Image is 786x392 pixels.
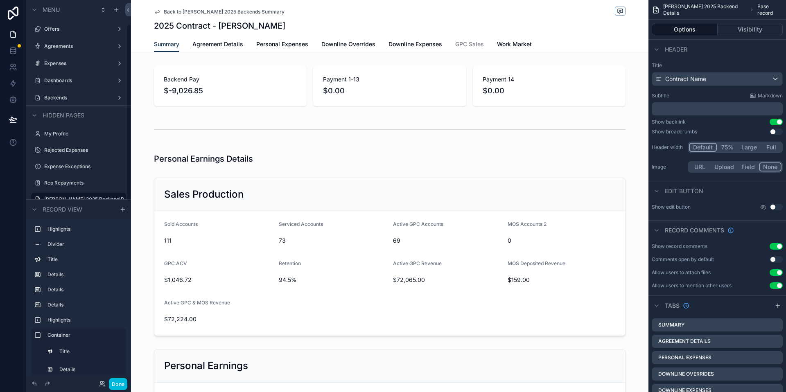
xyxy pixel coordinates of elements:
[47,332,120,338] label: Container
[652,269,711,276] div: Allow users to attach files
[658,338,711,345] label: Agreement Details
[47,241,120,248] label: Divider
[652,24,718,35] button: Options
[689,162,711,171] button: URL
[497,40,532,48] span: Work Market
[658,354,711,361] label: Personal Expenses
[761,143,781,152] button: Full
[26,219,131,376] div: scrollable content
[47,226,120,232] label: Highlights
[154,40,179,48] span: Summary
[665,45,687,54] span: Header
[652,164,684,170] label: Image
[738,162,759,171] button: Field
[43,205,82,213] span: Record view
[718,24,783,35] button: Visibility
[652,92,669,99] label: Subtitle
[652,119,686,125] div: Show backlink
[738,143,761,152] button: Large
[455,40,484,48] span: GPC Sales
[758,92,783,99] span: Markdown
[652,128,697,135] div: Show breadcrumbs
[47,271,120,278] label: Details
[109,378,127,390] button: Done
[652,144,684,151] label: Header width
[44,43,110,50] label: Agreements
[47,256,120,263] label: Title
[750,92,783,99] a: Markdown
[154,9,285,15] a: Back to [PERSON_NAME] 2025 Backends Summary
[321,37,375,53] a: Downline Overrides
[47,286,120,293] label: Details
[44,163,121,170] label: Expense Exceptions
[47,317,120,323] label: Highlights
[43,111,84,119] span: Hidden pages
[665,75,706,83] span: Contract Name
[497,37,532,53] a: Work Market
[757,3,783,16] span: Base record
[164,9,285,15] span: Back to [PERSON_NAME] 2025 Backends Summary
[759,162,781,171] button: None
[388,37,442,53] a: Downline Expenses
[59,348,118,355] label: Title
[652,204,691,210] label: Show edit button
[44,180,121,186] label: Rep Repayments
[154,37,179,52] a: Summary
[689,143,717,152] button: Default
[44,77,110,84] label: Dashboards
[665,226,724,234] span: Record comments
[44,196,124,203] label: [PERSON_NAME] 2025 Backend Details
[665,302,680,310] span: Tabs
[43,6,60,14] span: Menu
[59,366,118,373] label: Details
[658,322,684,328] label: Summary
[652,102,783,115] div: scrollable content
[256,40,308,48] span: Personal Expenses
[652,72,783,86] button: Contract Name
[44,131,121,137] label: My Profile
[44,60,110,67] label: Expenses
[652,243,707,250] div: Show record comments
[665,187,703,195] span: Edit button
[256,37,308,53] a: Personal Expenses
[321,40,375,48] span: Downline Overrides
[44,26,110,32] label: Offers
[663,3,746,16] span: [PERSON_NAME] 2025 Backend Details
[711,162,738,171] button: Upload
[652,62,783,69] label: Title
[192,37,243,53] a: Agreement Details
[44,147,121,153] label: Rejected Expenses
[652,256,714,263] div: Comments open by default
[658,371,714,377] label: Downline Overrides
[192,40,243,48] span: Agreement Details
[154,20,285,32] h1: 2025 Contract - [PERSON_NAME]
[388,40,442,48] span: Downline Expenses
[47,302,120,308] label: Details
[717,143,738,152] button: 75%
[652,282,732,289] div: Allow users to mention other users
[44,95,110,101] label: Backends
[455,37,484,53] a: GPC Sales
